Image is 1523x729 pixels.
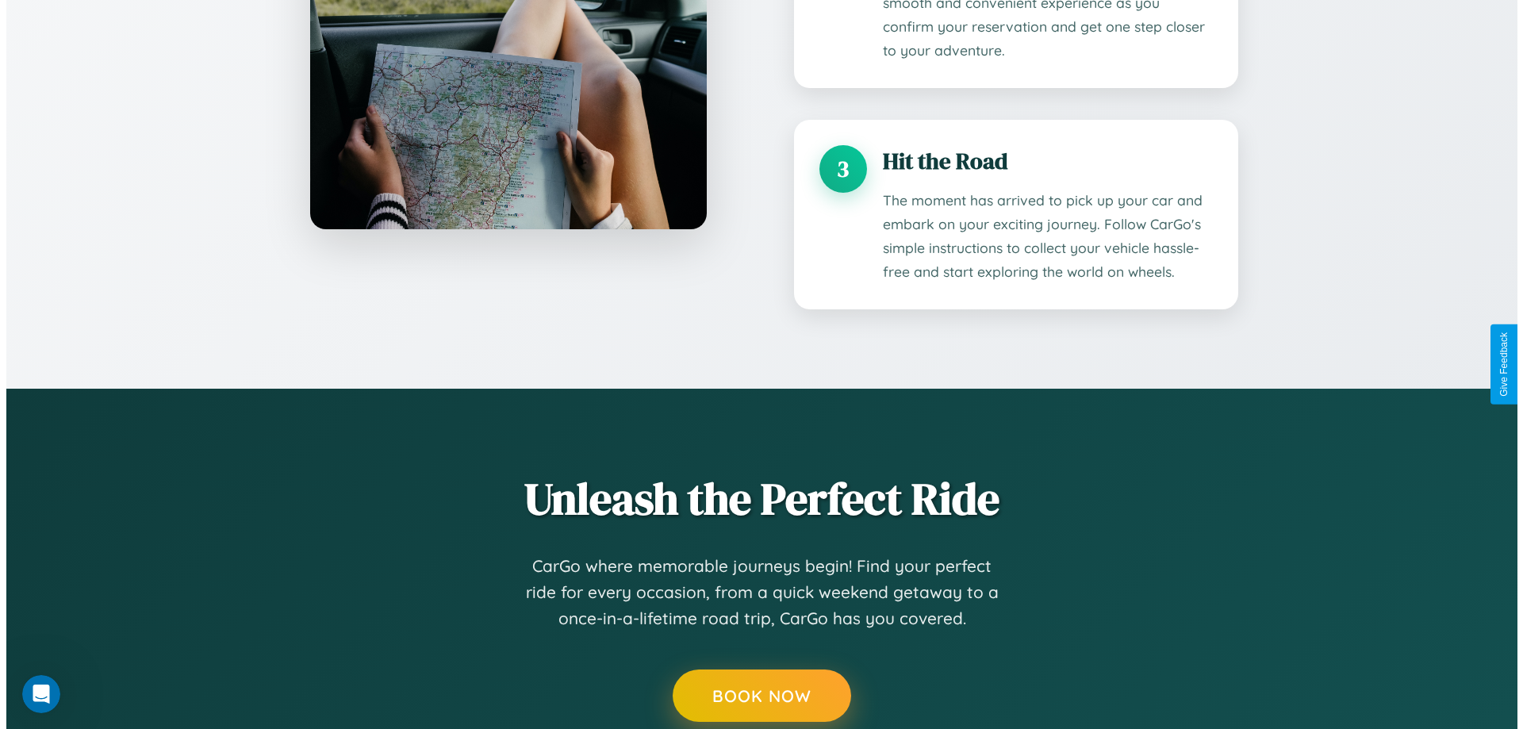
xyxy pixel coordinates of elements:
[877,189,1207,284] p: The moment has arrived to pick up your car and embark on your exciting journey. Follow CarGo's si...
[280,468,1232,529] h2: Unleash the Perfect Ride
[16,675,54,713] iframe: Intercom live chat
[877,145,1207,177] h3: Hit the Road
[518,553,994,632] p: CarGo where memorable journeys begin! Find your perfect ride for every occasion, from a quick wee...
[666,670,845,722] button: Book Now
[1484,324,1512,405] button: Give Feedback
[1492,332,1503,397] div: Give Feedback
[813,145,861,193] div: 3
